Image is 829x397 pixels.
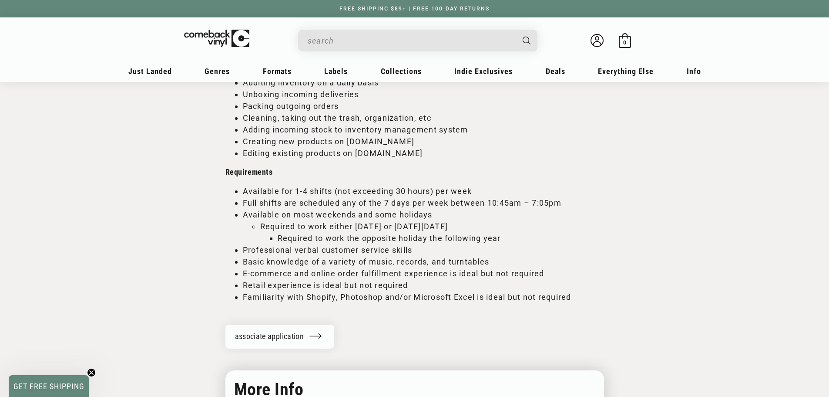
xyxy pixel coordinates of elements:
[205,67,230,76] span: Genres
[243,112,604,124] li: Cleaning, taking out the trash, organization, etc
[9,375,89,397] div: GET FREE SHIPPINGClose teaser
[243,100,604,112] li: Packing outgoing orders
[243,256,604,268] li: Basic knowledge of a variety of music, records, and turntables
[260,221,604,232] li: Required to work either [DATE] or [DATE][DATE]
[308,32,514,50] input: When autocomplete results are available use up and down arrows to review and enter to select
[243,268,604,279] li: E-commerce and online order fulfillment experience is ideal but not required
[13,382,84,391] span: GET FREE SHIPPING
[243,244,604,256] li: Professional verbal customer service skills
[87,368,96,377] button: Close teaser
[331,6,498,12] a: FREE SHIPPING $89+ | FREE 100-DAY RETURNS
[243,147,604,159] li: Editing existing products on [DOMAIN_NAME]
[243,88,604,100] li: Unboxing incoming deliveries
[225,167,604,177] h3: Requirements
[243,124,604,136] li: Adding incoming stock to inventory management system
[243,197,604,209] li: Full shifts are scheduled any of the 7 days per week between 10:45am – 7:05pm
[243,136,604,147] li: Creating new products on [DOMAIN_NAME]
[263,67,292,76] span: Formats
[298,30,537,51] div: Search
[598,67,654,76] span: Everything Else
[225,325,335,349] a: associate application
[243,209,604,221] li: Available on most weekends and some holidays
[381,67,422,76] span: Collections
[623,39,626,46] span: 0
[128,67,172,76] span: Just Landed
[324,67,348,76] span: Labels
[243,291,604,303] li: Familiarity with Shopify, Photoshop and/or Microsoft Excel is ideal but not required
[278,232,604,244] li: Required to work the opposite holiday the following year
[243,185,604,197] li: Available for 1-4 shifts (not exceeding 30 hours) per week
[546,67,565,76] span: Deals
[515,30,538,51] button: Search
[454,67,513,76] span: Indie Exclusives
[243,279,604,291] li: Retail experience is ideal but not required
[687,67,701,76] span: Info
